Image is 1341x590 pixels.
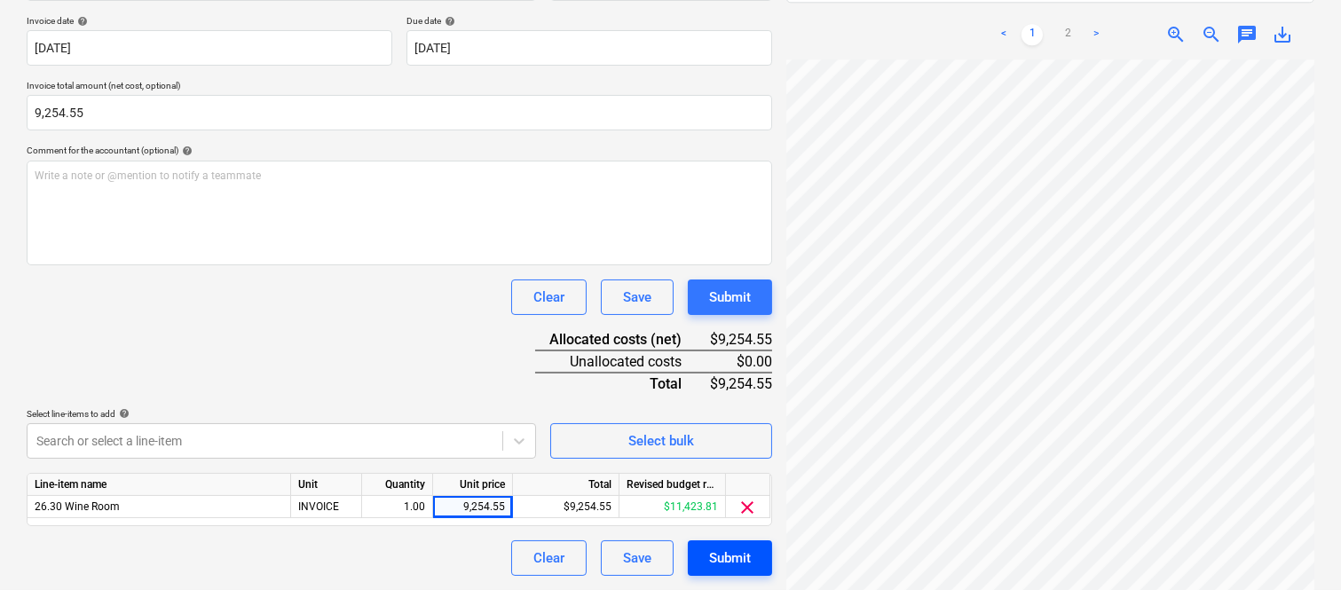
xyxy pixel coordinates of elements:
[1057,24,1078,45] a: Page 2
[535,329,710,350] div: Allocated costs (net)
[709,547,751,570] div: Submit
[623,547,651,570] div: Save
[710,329,772,350] div: $9,254.55
[628,429,694,452] div: Select bulk
[738,497,759,518] span: clear
[27,95,772,130] input: Invoice total amount (net cost, optional)
[623,286,651,309] div: Save
[513,474,619,496] div: Total
[533,286,564,309] div: Clear
[115,408,130,419] span: help
[710,350,772,373] div: $0.00
[710,373,772,394] div: $9,254.55
[511,540,587,576] button: Clear
[1022,24,1043,45] a: Page 1 is your current page
[35,500,120,513] span: 26.30 Wine Room
[1272,24,1293,45] span: save_alt
[535,373,710,394] div: Total
[1252,505,1341,590] iframe: Chat Widget
[27,408,536,420] div: Select line-items to add
[27,145,772,156] div: Comment for the accountant (optional)
[619,496,726,518] div: $11,423.81
[27,30,392,66] input: Invoice date not specified
[550,423,772,459] button: Select bulk
[74,16,88,27] span: help
[1236,24,1258,45] span: chat
[1085,24,1107,45] a: Next page
[601,540,674,576] button: Save
[178,146,193,156] span: help
[291,474,362,496] div: Unit
[369,496,425,518] div: 1.00
[27,15,392,27] div: Invoice date
[709,286,751,309] div: Submit
[28,474,291,496] div: Line-item name
[688,540,772,576] button: Submit
[406,15,772,27] div: Due date
[533,547,564,570] div: Clear
[535,350,710,373] div: Unallocated costs
[1165,24,1187,45] span: zoom_in
[433,474,513,496] div: Unit price
[619,474,726,496] div: Revised budget remaining
[291,496,362,518] div: INVOICE
[513,496,619,518] div: $9,254.55
[362,474,433,496] div: Quantity
[441,16,455,27] span: help
[993,24,1014,45] a: Previous page
[440,496,505,518] div: 9,254.55
[601,279,674,315] button: Save
[27,80,772,95] p: Invoice total amount (net cost, optional)
[1201,24,1222,45] span: zoom_out
[511,279,587,315] button: Clear
[406,30,772,66] input: Due date not specified
[688,279,772,315] button: Submit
